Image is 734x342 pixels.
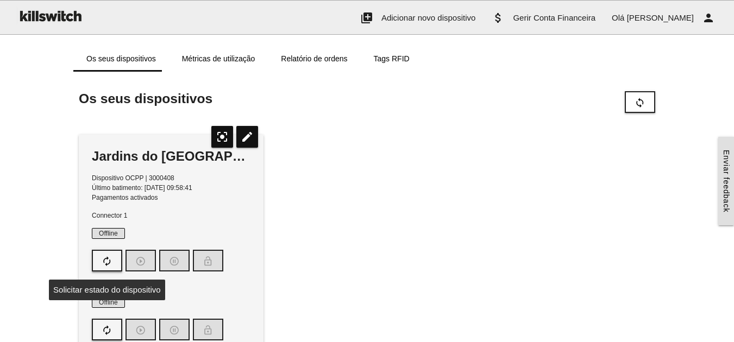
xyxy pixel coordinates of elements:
a: Métricas de utilização [169,46,268,72]
i: center_focus_strong [211,126,233,148]
span: Os seus dispositivos [79,91,212,106]
p: Connector 1 [92,211,250,220]
i: attach_money [492,1,505,35]
span: Adicionar novo dispositivo [381,13,475,22]
span: [PERSON_NAME] [627,13,694,22]
i: person [702,1,715,35]
i: autorenew [102,251,112,271]
i: edit [236,126,258,148]
a: Tags RFID [361,46,423,72]
i: autorenew [102,320,112,340]
div: Jardins do [GEOGRAPHIC_DATA] [92,148,250,165]
i: add_to_photos [360,1,373,35]
span: Olá [612,13,624,22]
span: Dispositivo OCPP | 3000408 [92,174,174,182]
p: Connector 2 [92,280,250,289]
span: Gerir Conta Financeira [513,13,595,22]
img: ks-logo-black-160-b.png [16,1,84,31]
span: Pagamentos activados [92,194,158,201]
i: sync [635,92,645,113]
span: Último batimento: [DATE] 09:58:41 [92,184,192,192]
button: autorenew [92,250,122,271]
button: sync [625,91,655,113]
button: autorenew [92,319,122,340]
span: Offline [92,228,124,239]
a: Enviar feedback [718,137,734,225]
span: Offline [92,297,124,308]
a: Os seus dispositivos [73,46,169,72]
a: Relatório de ordens [268,46,360,72]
